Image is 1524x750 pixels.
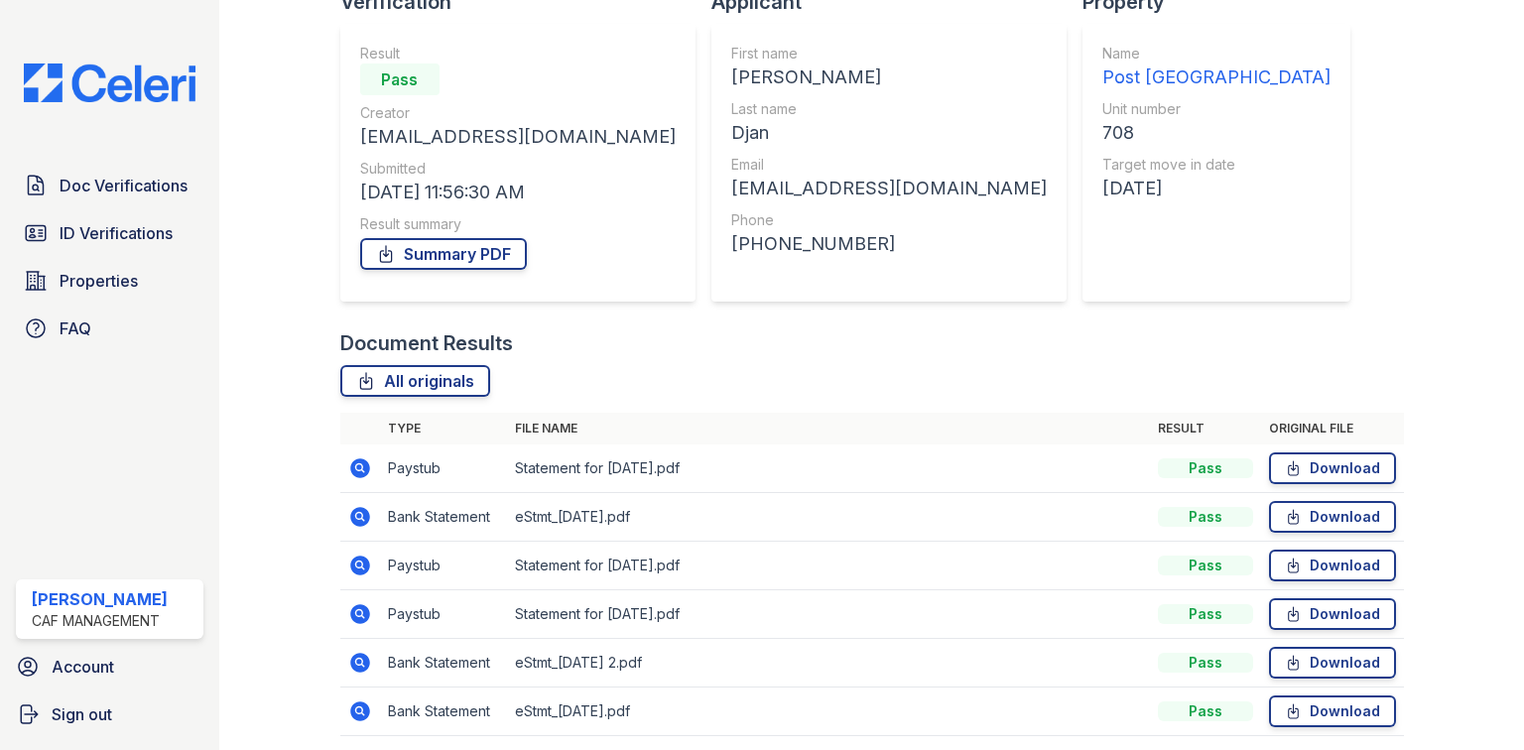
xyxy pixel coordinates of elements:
td: Paystub [380,590,507,639]
div: Name [1102,44,1331,63]
th: Type [380,413,507,444]
a: Sign out [8,694,211,734]
div: [PERSON_NAME] [32,587,168,611]
a: Download [1269,501,1396,533]
a: Download [1269,647,1396,679]
div: Submitted [360,159,676,179]
a: FAQ [16,309,203,348]
span: Properties [60,269,138,293]
span: FAQ [60,316,91,340]
div: [PERSON_NAME] [731,63,1047,91]
span: Account [52,655,114,679]
a: Doc Verifications [16,166,203,205]
div: Unit number [1102,99,1331,119]
a: Summary PDF [360,238,527,270]
span: Sign out [52,702,112,726]
div: Pass [1158,604,1253,624]
th: Original file [1261,413,1404,444]
td: eStmt_[DATE].pdf [507,687,1150,736]
td: Bank Statement [380,639,507,687]
th: Result [1150,413,1261,444]
th: File name [507,413,1150,444]
a: ID Verifications [16,213,203,253]
a: Properties [16,261,203,301]
td: Bank Statement [380,493,507,542]
div: Phone [731,210,1047,230]
div: [EMAIL_ADDRESS][DOMAIN_NAME] [360,123,676,151]
td: eStmt_[DATE] 2.pdf [507,639,1150,687]
div: Pass [1158,458,1253,478]
div: [DATE] [1102,175,1331,202]
div: Pass [1158,507,1253,527]
a: Download [1269,550,1396,581]
div: 708 [1102,119,1331,147]
a: Name Post [GEOGRAPHIC_DATA] [1102,44,1331,91]
div: Pass [360,63,440,95]
div: [PHONE_NUMBER] [731,230,1047,258]
div: Document Results [340,329,513,357]
div: Post [GEOGRAPHIC_DATA] [1102,63,1331,91]
div: First name [731,44,1047,63]
a: Download [1269,695,1396,727]
div: Result summary [360,214,676,234]
div: Djan [731,119,1047,147]
div: Last name [731,99,1047,119]
td: Statement for [DATE].pdf [507,590,1150,639]
div: Target move in date [1102,155,1331,175]
td: Paystub [380,542,507,590]
span: Doc Verifications [60,174,188,197]
div: Pass [1158,653,1253,673]
img: CE_Logo_Blue-a8612792a0a2168367f1c8372b55b34899dd931a85d93a1a3d3e32e68fde9ad4.png [8,63,211,102]
div: [EMAIL_ADDRESS][DOMAIN_NAME] [731,175,1047,202]
a: All originals [340,365,490,397]
div: Email [731,155,1047,175]
a: Download [1269,598,1396,630]
div: Pass [1158,556,1253,575]
div: Pass [1158,701,1253,721]
div: Creator [360,103,676,123]
span: ID Verifications [60,221,173,245]
a: Account [8,647,211,687]
div: [DATE] 11:56:30 AM [360,179,676,206]
div: CAF Management [32,611,168,631]
td: Statement for [DATE].pdf [507,444,1150,493]
div: Result [360,44,676,63]
td: Bank Statement [380,687,507,736]
a: Download [1269,452,1396,484]
td: Statement for [DATE].pdf [507,542,1150,590]
td: Paystub [380,444,507,493]
td: eStmt_[DATE].pdf [507,493,1150,542]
